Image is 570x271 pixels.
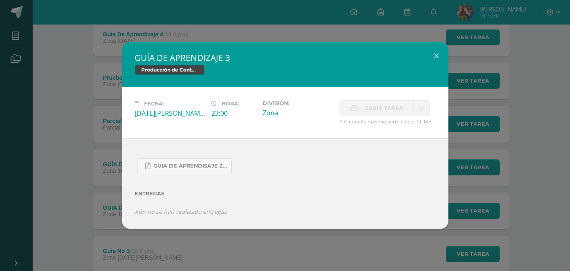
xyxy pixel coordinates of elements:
[414,100,430,116] a: La fecha de entrega ha expirado
[339,100,414,116] label: La fecha de entrega ha expirado
[135,65,204,75] span: Producción de Contenidos Digitales
[135,52,435,63] h2: GUÍA DE APRENDIZAJE 3
[144,101,164,107] span: Fecha:
[135,109,205,118] div: [DATE][PERSON_NAME]
[365,101,403,116] span: Subir tarea
[135,208,227,215] i: Aún no se han realizado entregas
[212,109,256,118] div: 23:00
[263,108,333,117] div: Zona
[137,158,232,174] a: Guia de aprendisaje 2 unidad 3.pdf
[263,100,333,106] label: División:
[222,101,240,107] span: Hora:
[339,118,435,125] span: * El tamaño máximo permitido es 50 MB
[425,42,448,70] button: Close (Esc)
[135,190,435,197] label: Entregas
[154,163,227,169] span: Guia de aprendisaje 2 unidad 3.pdf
